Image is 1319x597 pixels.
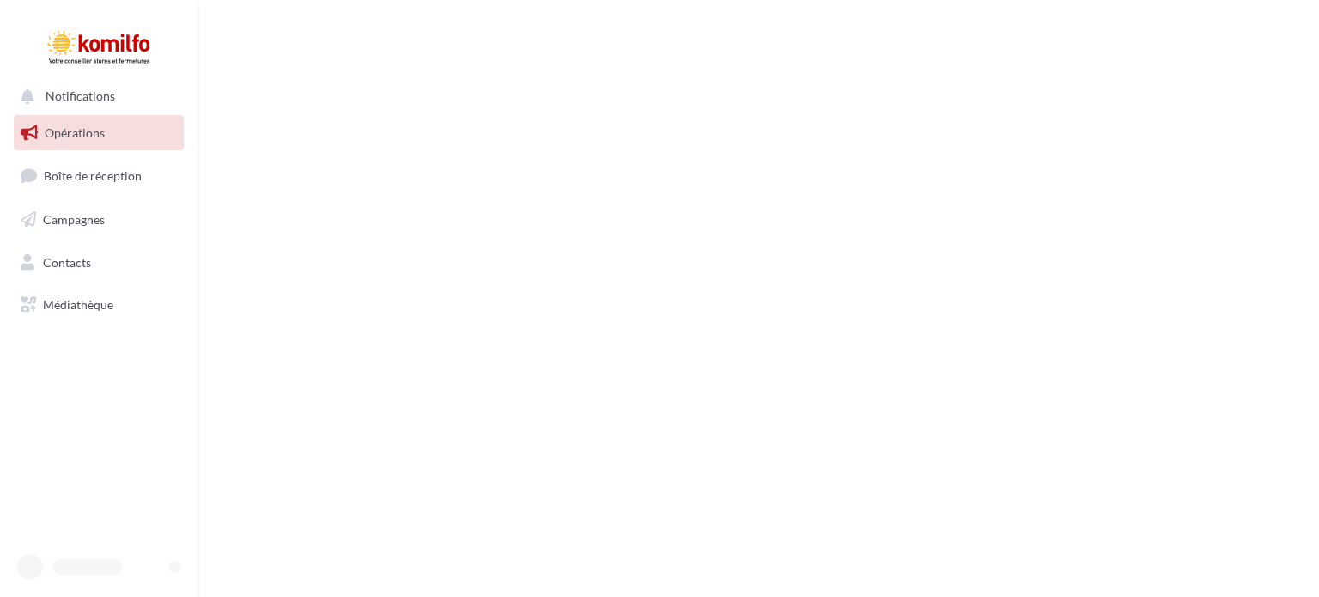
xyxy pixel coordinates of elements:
[43,212,105,227] span: Campagnes
[46,89,115,104] span: Notifications
[10,157,187,194] a: Boîte de réception
[10,115,187,151] a: Opérations
[43,254,91,269] span: Contacts
[10,287,187,323] a: Médiathèque
[45,125,105,140] span: Opérations
[10,202,187,238] a: Campagnes
[10,245,187,281] a: Contacts
[44,168,142,183] span: Boîte de réception
[43,297,113,312] span: Médiathèque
